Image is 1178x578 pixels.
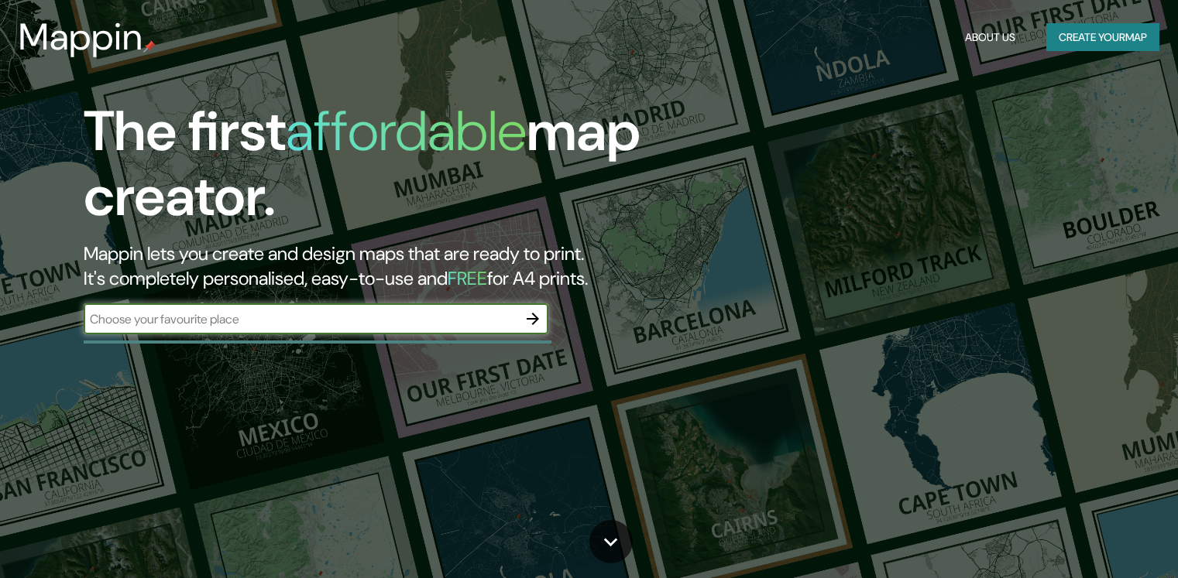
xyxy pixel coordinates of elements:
h1: affordable [286,95,527,167]
h3: Mappin [19,15,143,59]
input: Choose your favourite place [84,310,517,328]
h5: FREE [448,266,487,290]
h2: Mappin lets you create and design maps that are ready to print. It's completely personalised, eas... [84,241,673,291]
iframe: Help widget launcher [1040,518,1161,561]
button: About Us [959,23,1022,52]
h1: The first map creator. [84,99,673,241]
button: Create yourmap [1046,23,1159,52]
img: mappin-pin [143,40,156,53]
